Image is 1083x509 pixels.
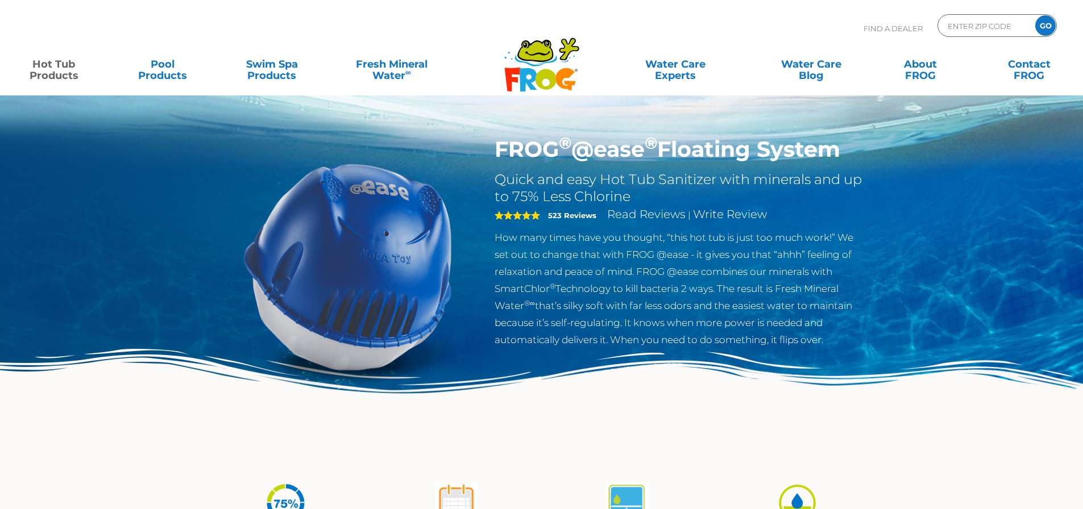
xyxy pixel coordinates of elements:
p: Find A Dealer [864,14,923,43]
a: Hot TubProducts [11,53,96,76]
h2: Quick and easy Hot Tub Sanitizer with minerals and up to 75% Less Chlorine [495,171,866,205]
a: Water CareExperts [607,53,744,76]
sup: ∞ [405,68,411,77]
sup: ® [645,133,657,153]
a: Fresh MineralWater∞ [338,53,445,76]
input: GO [1035,15,1056,36]
a: Write Review [693,207,767,221]
img: hot-tub-product-atease-system.png [218,136,478,397]
a: AboutFROG [878,53,962,76]
p: How many times have you thought, “this hot tub is just too much work!” We set out to change that ... [495,229,866,348]
a: Water CareBlog [769,53,853,76]
sup: ® [550,282,555,290]
a: Swim SpaProducts [230,53,314,76]
img: Frog Products Logo [498,23,586,92]
sup: ®∞ [524,299,535,307]
strong: 523 Reviews [548,211,596,220]
a: ContactFROG [987,53,1072,76]
span: 5 [495,211,540,220]
a: PoolProducts [121,53,205,76]
h1: FROG @ease Floating System [495,136,866,162]
span: | [688,210,691,220]
a: Read Reviews [607,207,686,221]
sup: ® [559,133,571,153]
